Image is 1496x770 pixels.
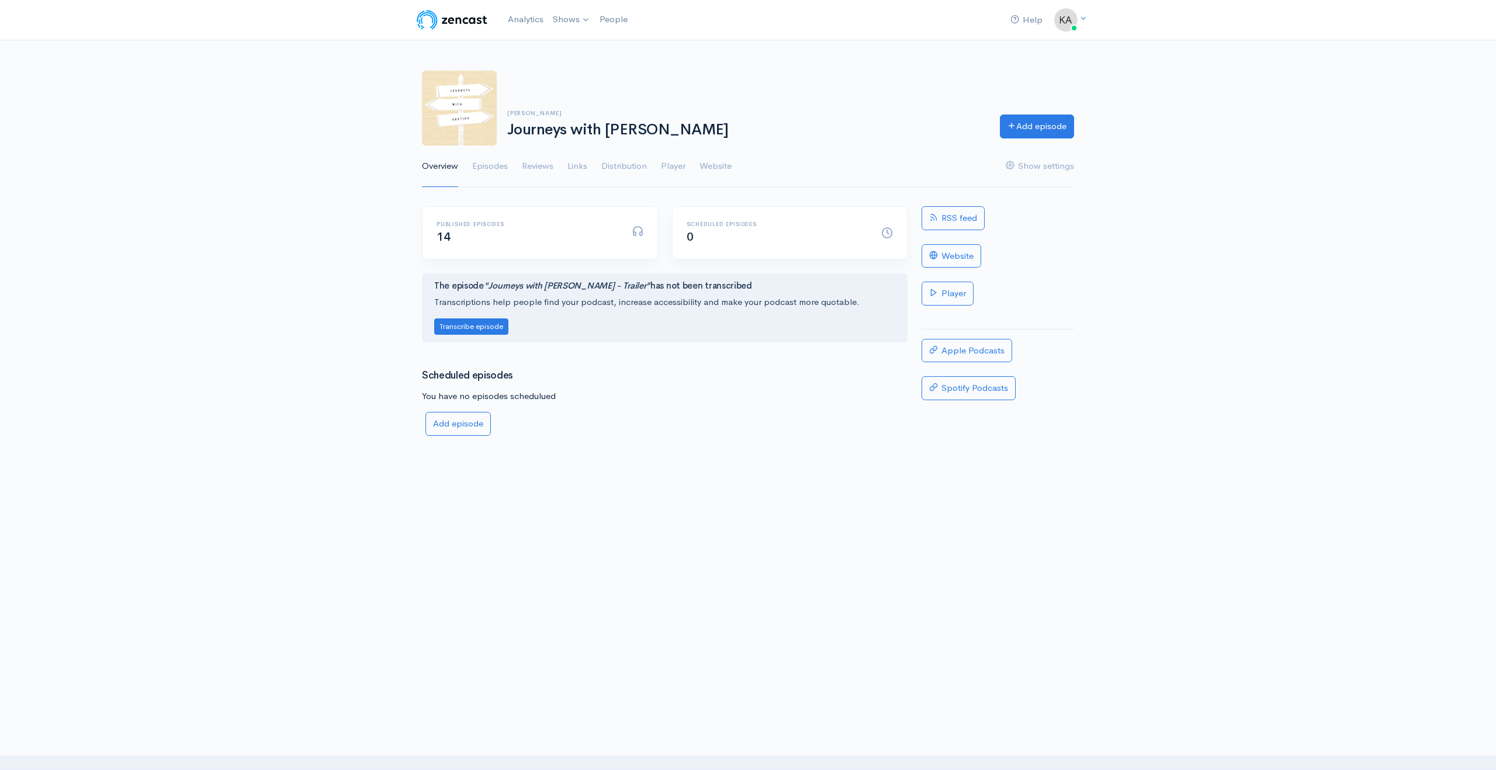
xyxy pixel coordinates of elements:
[437,221,618,227] h6: Published episodes
[434,296,895,309] p: Transcriptions help people find your podcast, increase accessibility and make your podcast more q...
[1054,8,1078,32] img: ...
[422,390,908,403] p: You have no episodes schedulued
[434,281,895,291] h4: The episode has not been transcribed
[437,230,450,244] span: 14
[922,206,985,230] a: RSS feed
[415,8,489,32] img: ZenCast Logo
[434,320,508,331] a: Transcribe episode
[922,244,981,268] a: Website
[548,7,595,33] a: Shows
[699,145,732,188] a: Website
[472,145,508,188] a: Episodes
[922,282,974,306] a: Player
[922,339,1012,363] a: Apple Podcasts
[567,145,587,188] a: Links
[687,230,694,244] span: 0
[434,318,508,335] button: Transcribe episode
[484,280,650,291] i: "Journeys with [PERSON_NAME] - Trailer"
[661,145,685,188] a: Player
[507,122,986,138] h1: Journeys with [PERSON_NAME]
[601,145,647,188] a: Distribution
[422,145,458,188] a: Overview
[422,370,908,381] h3: Scheduled episodes
[922,376,1016,400] a: Spotify Podcasts
[522,145,553,188] a: Reviews
[687,221,868,227] h6: Scheduled episodes
[503,7,548,32] a: Analytics
[425,412,491,436] a: Add episode
[507,110,986,116] h6: [PERSON_NAME]
[1000,115,1074,138] a: Add episode
[595,7,632,32] a: People
[1006,145,1074,188] a: Show settings
[1006,8,1047,33] a: Help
